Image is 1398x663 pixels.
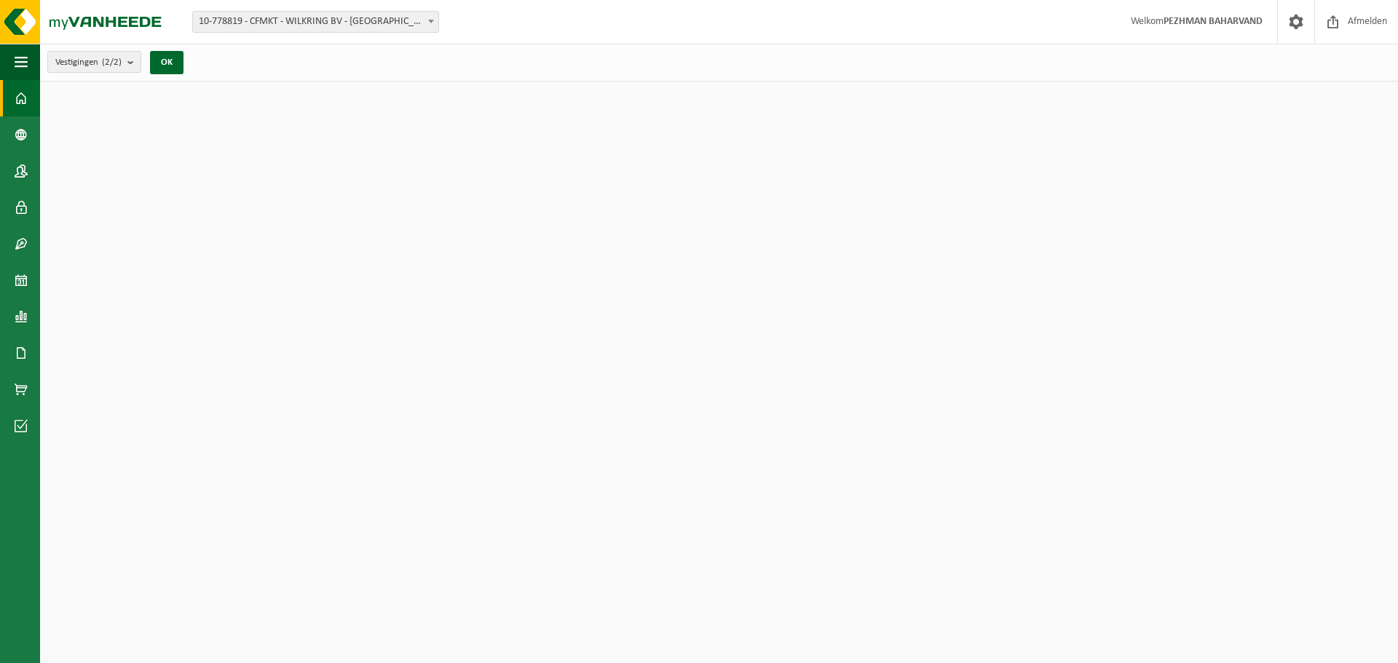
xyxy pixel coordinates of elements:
[192,11,439,33] span: 10-778819 - CFMKT - WILKRING BV - WILRIJK
[193,12,438,32] span: 10-778819 - CFMKT - WILKRING BV - WILRIJK
[1164,16,1263,27] strong: PEZHMAN BAHARVAND
[150,51,183,74] button: OK
[102,57,122,67] count: (2/2)
[47,51,141,73] button: Vestigingen(2/2)
[55,52,122,74] span: Vestigingen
